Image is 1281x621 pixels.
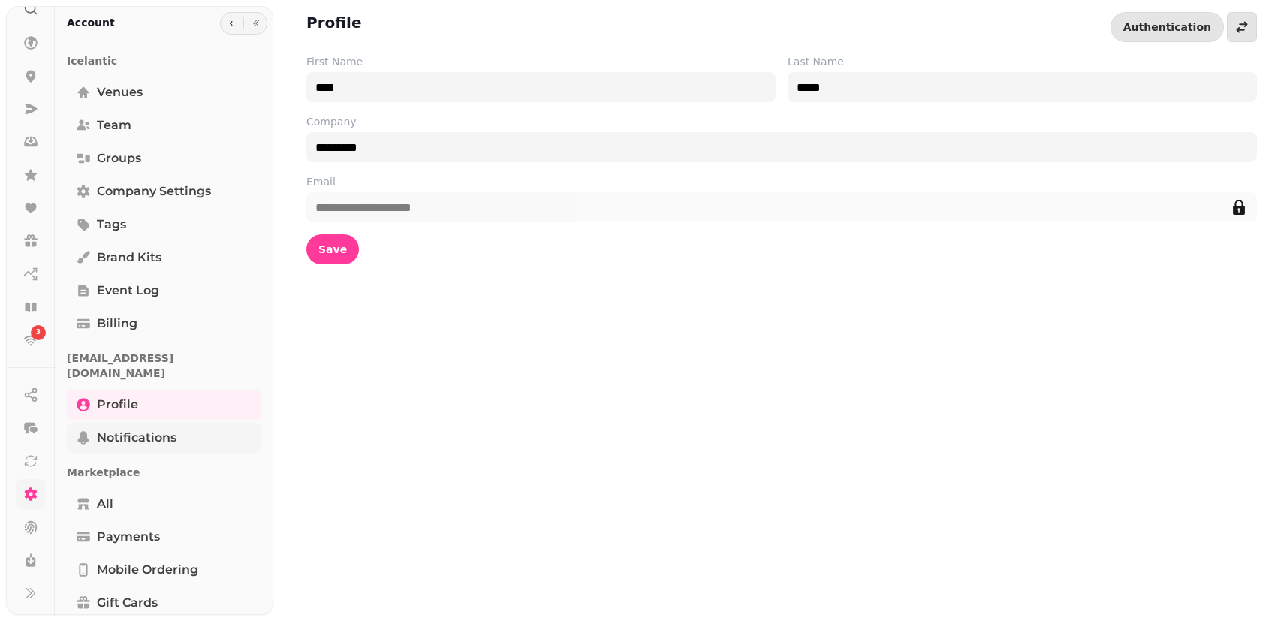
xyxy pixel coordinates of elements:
button: edit [1224,192,1254,222]
a: Groups [67,143,261,173]
label: Last Name [788,54,1257,69]
label: Company [306,114,1257,129]
p: Marketplace [67,459,261,486]
a: Mobile ordering [67,555,261,585]
a: Tags [67,210,261,240]
span: Event log [97,282,159,300]
h2: Profile [306,12,362,33]
span: Brand Kits [97,249,161,267]
a: Profile [67,390,261,420]
button: Authentication [1111,12,1224,42]
a: Brand Kits [67,243,261,273]
span: Billing [97,315,137,333]
span: Notifications [97,429,176,447]
span: Company settings [97,182,211,200]
span: Payments [97,528,160,546]
a: 3 [16,325,46,355]
a: Event log [67,276,261,306]
span: 3 [36,327,41,338]
h2: Account [67,15,115,30]
a: Team [67,110,261,140]
span: Venues [97,83,143,101]
p: [EMAIL_ADDRESS][DOMAIN_NAME] [67,345,261,387]
span: Profile [97,396,138,414]
a: All [67,489,261,519]
span: Mobile ordering [97,561,198,579]
label: First Name [306,54,776,69]
p: Icelantic [67,47,261,74]
span: Tags [97,216,126,234]
a: Gift cards [67,588,261,618]
span: All [97,495,113,513]
span: Groups [97,149,141,167]
span: Team [97,116,131,134]
a: Venues [67,77,261,107]
span: Authentication [1123,22,1211,32]
label: Email [306,174,1257,189]
a: Payments [67,522,261,552]
span: Save [318,244,347,255]
a: Company settings [67,176,261,206]
a: Notifications [67,423,261,453]
span: Gift cards [97,594,158,612]
button: Save [306,234,359,264]
a: Billing [67,309,261,339]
